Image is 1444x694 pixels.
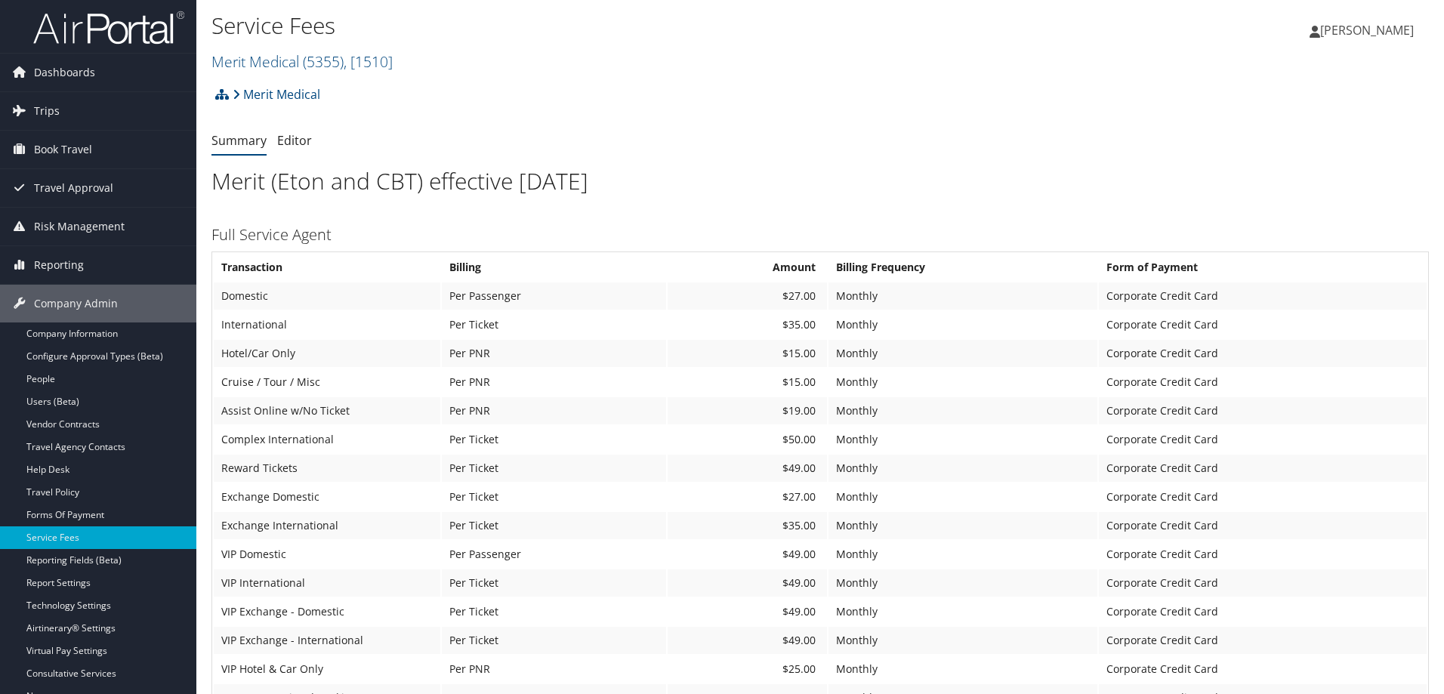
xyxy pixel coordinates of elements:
td: Domestic [214,282,440,310]
td: Corporate Credit Card [1099,512,1427,539]
td: Monthly [828,569,1097,597]
span: , [ 1510 ] [344,51,393,72]
span: Risk Management [34,208,125,245]
td: Corporate Credit Card [1099,598,1427,625]
td: Monthly [828,512,1097,539]
span: Book Travel [34,131,92,168]
span: Dashboards [34,54,95,91]
td: Per Ticket [442,627,666,654]
th: Form of Payment [1099,254,1427,281]
td: $49.00 [668,627,828,654]
td: Corporate Credit Card [1099,282,1427,310]
span: Trips [34,92,60,130]
th: Amount [668,254,828,281]
td: International [214,311,440,338]
td: $49.00 [668,541,828,568]
td: Per PNR [442,397,666,424]
td: Exchange International [214,512,440,539]
td: Corporate Credit Card [1099,311,1427,338]
td: Corporate Credit Card [1099,569,1427,597]
td: Per PNR [442,340,666,367]
td: Monthly [828,598,1097,625]
td: Reward Tickets [214,455,440,482]
span: ( 5355 ) [303,51,344,72]
td: Monthly [828,282,1097,310]
td: Exchange Domestic [214,483,440,510]
td: Monthly [828,655,1097,683]
td: $27.00 [668,282,828,310]
th: Transaction [214,254,440,281]
td: Corporate Credit Card [1099,627,1427,654]
td: Per Ticket [442,311,666,338]
a: Summary [211,132,267,149]
td: Per PNR [442,655,666,683]
td: VIP Exchange - Domestic [214,598,440,625]
td: Corporate Credit Card [1099,426,1427,453]
td: Monthly [828,369,1097,396]
td: $35.00 [668,512,828,539]
span: Reporting [34,246,84,284]
td: VIP Hotel & Car Only [214,655,440,683]
a: Editor [277,132,312,149]
h1: Merit (Eton and CBT) effective [DATE] [211,165,1429,197]
td: Corporate Credit Card [1099,655,1427,683]
td: Cruise / Tour / Misc [214,369,440,396]
td: Corporate Credit Card [1099,397,1427,424]
img: airportal-logo.png [33,10,184,45]
span: Travel Approval [34,169,113,207]
td: Monthly [828,340,1097,367]
td: Corporate Credit Card [1099,541,1427,568]
td: $15.00 [668,369,828,396]
td: $15.00 [668,340,828,367]
a: Merit Medical [211,51,393,72]
td: Assist Online w/No Ticket [214,397,440,424]
td: $49.00 [668,455,828,482]
td: VIP Domestic [214,541,440,568]
td: Per Ticket [442,455,666,482]
span: [PERSON_NAME] [1320,22,1414,39]
td: $27.00 [668,483,828,510]
a: Merit Medical [233,79,320,109]
td: Hotel/Car Only [214,340,440,367]
td: Corporate Credit Card [1099,455,1427,482]
td: Per Passenger [442,541,666,568]
td: $49.00 [668,569,828,597]
td: Per Ticket [442,569,666,597]
h3: Full Service Agent [211,224,1429,245]
td: Corporate Credit Card [1099,340,1427,367]
td: Monthly [828,455,1097,482]
td: Per PNR [442,369,666,396]
td: Corporate Credit Card [1099,369,1427,396]
td: $49.00 [668,598,828,625]
td: Corporate Credit Card [1099,483,1427,510]
td: $19.00 [668,397,828,424]
td: Monthly [828,483,1097,510]
td: Monthly [828,397,1097,424]
td: Per Passenger [442,282,666,310]
th: Billing [442,254,666,281]
td: Per Ticket [442,598,666,625]
td: $35.00 [668,311,828,338]
td: VIP Exchange - International [214,627,440,654]
td: $50.00 [668,426,828,453]
td: Complex International [214,426,440,453]
td: Monthly [828,426,1097,453]
td: Per Ticket [442,426,666,453]
td: Monthly [828,541,1097,568]
td: $25.00 [668,655,828,683]
td: VIP International [214,569,440,597]
td: Monthly [828,627,1097,654]
td: Per Ticket [442,483,666,510]
td: Monthly [828,311,1097,338]
h1: Service Fees [211,10,1023,42]
span: Company Admin [34,285,118,322]
a: [PERSON_NAME] [1310,8,1429,53]
th: Billing Frequency [828,254,1097,281]
td: Per Ticket [442,512,666,539]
